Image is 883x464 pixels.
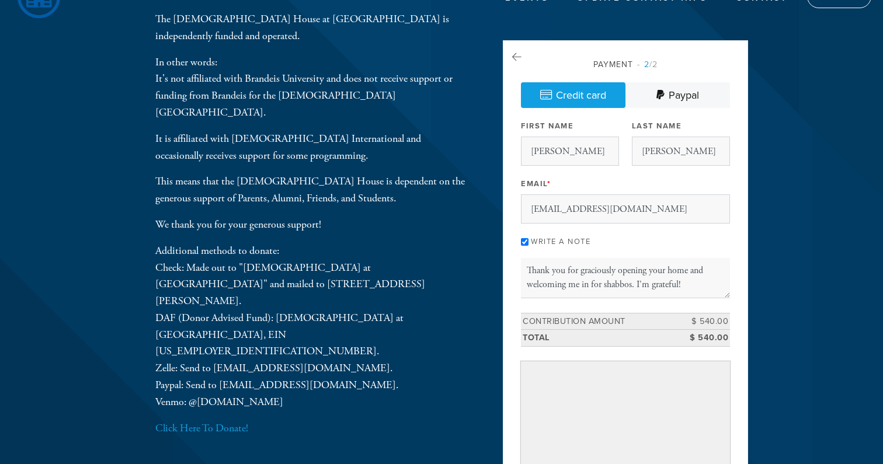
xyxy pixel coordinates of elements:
a: Credit card [521,82,625,108]
label: Write a note [531,237,590,246]
label: First Name [521,121,573,131]
td: $ 540.00 [677,330,730,347]
label: Email [521,179,551,189]
p: This means that the [DEMOGRAPHIC_DATA] House is dependent on the generous support of Parents, Alu... [155,173,465,207]
span: /2 [637,60,658,69]
p: Additional methods to donate: Check: Made out to "[DEMOGRAPHIC_DATA] at [GEOGRAPHIC_DATA]" and ma... [155,243,465,411]
a: Paypal [625,82,730,108]
a: Click Here To Donate! [155,421,248,435]
td: Total [521,330,677,347]
p: It is affiliated with [DEMOGRAPHIC_DATA] International and occasionally receives support for some... [155,131,465,165]
span: This field is required. [547,179,551,189]
p: The [DEMOGRAPHIC_DATA] House at [GEOGRAPHIC_DATA] is independently funded and operated. [155,11,465,45]
label: Last Name [632,121,682,131]
span: 2 [644,60,649,69]
p: In other words: It's not affiliated with Brandeis University and does not receive support or fund... [155,54,465,121]
p: We thank you for your generous support! [155,217,465,233]
div: Payment [521,58,730,71]
td: Contribution Amount [521,313,677,330]
td: $ 540.00 [677,313,730,330]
